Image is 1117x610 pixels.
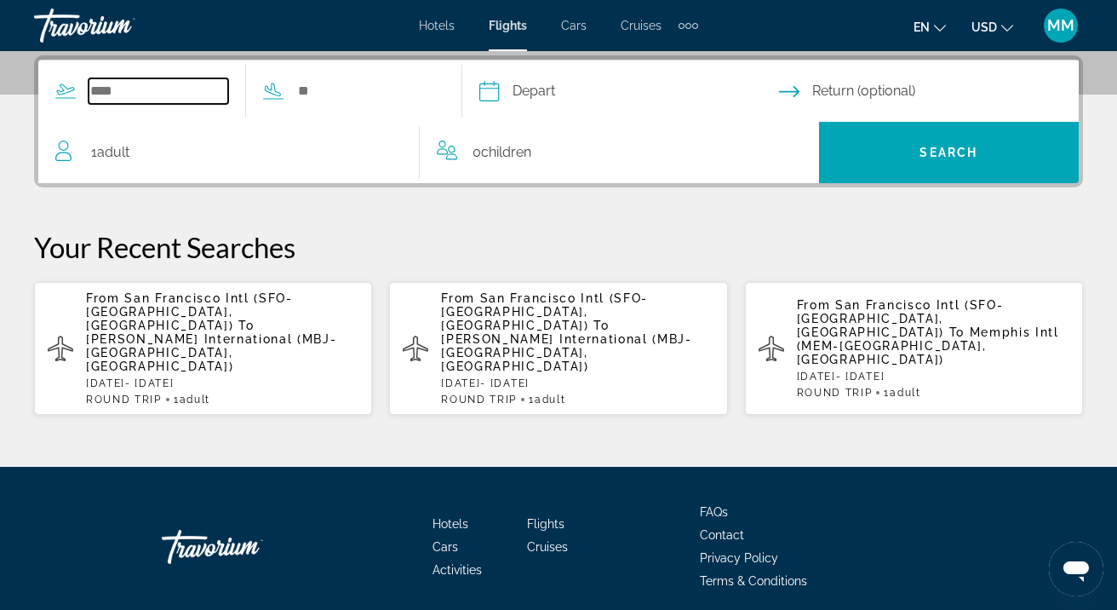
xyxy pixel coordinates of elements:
[86,291,120,305] span: From
[529,394,565,406] span: 1
[971,20,997,34] span: USD
[441,291,475,305] span: From
[797,298,831,312] span: From
[700,528,744,542] a: Contact
[489,19,527,32] a: Flights
[797,298,1004,339] span: San Francisco Intl (SFO-[GEOGRAPHIC_DATA], [GEOGRAPHIC_DATA])
[621,19,662,32] a: Cruises
[38,60,1079,183] div: Search widget
[700,505,728,519] a: FAQs
[389,281,727,416] button: From San Francisco Intl (SFO-[GEOGRAPHIC_DATA], [GEOGRAPHIC_DATA]) To [PERSON_NAME] International...
[86,332,336,373] span: [PERSON_NAME] International (MBJ-[GEOGRAPHIC_DATA], [GEOGRAPHIC_DATA])
[535,394,565,406] span: Adult
[432,517,468,531] a: Hotels
[441,394,517,406] span: ROUND TRIP
[441,377,713,389] p: [DATE] - [DATE]
[162,521,332,573] a: Go Home
[34,230,1083,264] p: Your Recent Searches
[97,144,129,160] span: Adult
[527,517,564,531] a: Flights
[34,281,372,416] button: From San Francisco Intl (SFO-[GEOGRAPHIC_DATA], [GEOGRAPHIC_DATA]) To [PERSON_NAME] International...
[91,141,129,164] span: 1
[527,540,568,554] a: Cruises
[949,325,965,339] span: To
[86,394,162,406] span: ROUND TRIP
[473,141,531,164] span: 0
[441,291,648,332] span: San Francisco Intl (SFO-[GEOGRAPHIC_DATA], [GEOGRAPHIC_DATA])
[432,540,458,554] a: Cars
[914,14,946,39] button: Change language
[238,319,254,332] span: To
[86,291,293,332] span: San Francisco Intl (SFO-[GEOGRAPHIC_DATA], [GEOGRAPHIC_DATA])
[971,14,1013,39] button: Change currency
[479,60,779,122] button: Select depart date
[1039,8,1083,43] button: User Menu
[441,332,691,373] span: [PERSON_NAME] International (MBJ-[GEOGRAPHIC_DATA], [GEOGRAPHIC_DATA])
[914,20,930,34] span: en
[1049,542,1103,596] iframe: Button to launch messaging window
[593,319,609,332] span: To
[1047,17,1074,34] span: MM
[745,281,1083,416] button: From San Francisco Intl (SFO-[GEOGRAPHIC_DATA], [GEOGRAPHIC_DATA]) To Memphis Intl (MEM-[GEOGRAPH...
[884,387,920,399] span: 1
[481,144,531,160] span: Children
[779,60,1079,122] button: Select return date
[812,79,915,103] span: Return (optional)
[561,19,587,32] a: Cars
[797,325,1059,366] span: Memphis Intl (MEM-[GEOGRAPHIC_DATA], [GEOGRAPHIC_DATA])
[700,551,778,565] a: Privacy Policy
[700,574,807,588] a: Terms & Conditions
[919,146,977,159] span: Search
[180,394,210,406] span: Adult
[432,563,482,577] a: Activities
[890,387,920,399] span: Adult
[34,3,204,48] a: Travorium
[819,122,1080,183] button: Search
[38,122,819,183] button: Travelers: 1 adult, 0 children
[797,371,1069,383] p: [DATE] - [DATE]
[174,394,210,406] span: 1
[679,12,698,39] button: Extra navigation items
[419,19,455,32] a: Hotels
[86,377,358,389] p: [DATE] - [DATE]
[797,387,873,399] span: ROUND TRIP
